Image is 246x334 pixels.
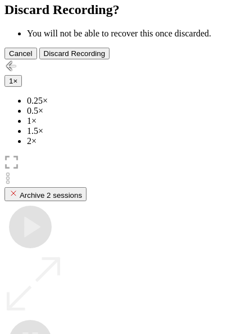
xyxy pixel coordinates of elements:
li: 1.5× [27,126,242,136]
h2: Discard Recording? [4,2,242,17]
div: Archive 2 sessions [9,189,82,200]
span: 1 [9,77,13,85]
li: 0.5× [27,106,242,116]
button: Discard Recording [39,48,110,59]
li: You will not be able to recover this once discarded. [27,29,242,39]
button: 1× [4,75,22,87]
button: Cancel [4,48,37,59]
li: 0.25× [27,96,242,106]
button: Archive 2 sessions [4,187,86,201]
li: 2× [27,136,242,146]
li: 1× [27,116,242,126]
